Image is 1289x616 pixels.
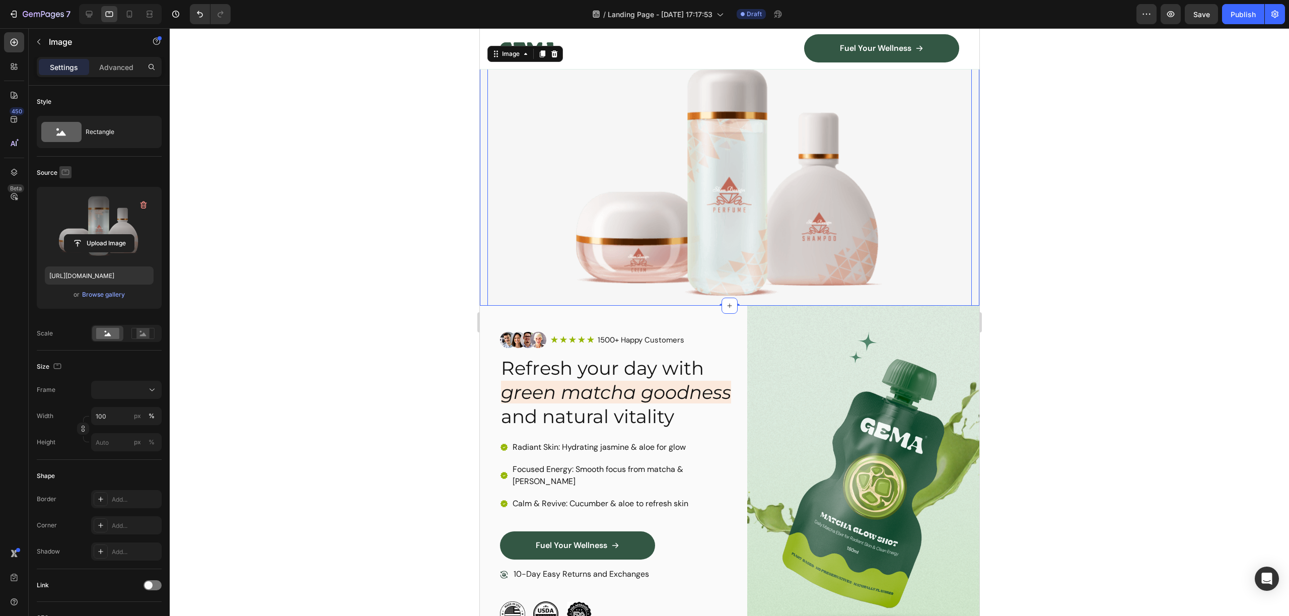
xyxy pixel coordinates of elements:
div: Publish [1231,9,1256,20]
input: px% [91,407,162,425]
div: 450 [10,107,24,115]
div: Add... [112,521,159,530]
div: Border [37,495,56,504]
div: Link [37,581,49,590]
span: Save [1193,10,1210,19]
div: Add... [112,547,159,557]
span: / [603,9,606,20]
img: gempages_432750572815254551-677af688-17fc-4199-b803-fb9a7d2c22e7.png [20,573,45,598]
img: gempages_432750572815254551-4b682a34-33d6-40ab-85b5-0690c07b22f6.png [53,573,79,598]
p: Settings [50,62,78,73]
div: Source [37,166,71,180]
div: Scale [37,329,53,338]
button: % [131,436,144,448]
span: Draft [747,10,762,19]
div: Browse gallery [82,290,125,299]
button: 7 [4,4,75,24]
div: Add... [112,495,159,504]
p: 7 [66,8,70,20]
button: Browse gallery [82,290,125,300]
p: Image [49,36,134,48]
button: px [146,436,158,448]
input: px% [91,433,162,451]
div: Size [37,360,63,374]
button: Upload Image [64,234,134,252]
span: or [74,289,80,301]
div: Beta [8,184,24,192]
div: Open Intercom Messenger [1255,567,1279,591]
div: Undo/Redo [190,4,231,24]
img: gempages_432750572815254551-61c25942-6fdd-48f2-b671-bfa8f4c72b4d.png [87,573,112,598]
p: Advanced [99,62,133,73]
div: Corner [37,521,57,530]
label: Frame [37,385,55,394]
div: px [134,438,141,447]
div: px [134,412,141,421]
iframe: Design area [480,28,979,616]
label: Width [37,412,53,421]
div: Shape [37,471,55,481]
button: % [131,410,144,422]
div: % [149,438,155,447]
button: Publish [1222,4,1264,24]
span: Landing Page - [DATE] 17:17:53 [608,9,712,20]
label: Height [37,438,55,447]
button: px [146,410,158,422]
div: Shadow [37,547,60,556]
div: % [149,412,155,421]
div: Style [37,97,51,106]
div: Rectangle [86,120,147,144]
button: Save [1185,4,1218,24]
input: https://example.com/image.jpg [45,266,154,285]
